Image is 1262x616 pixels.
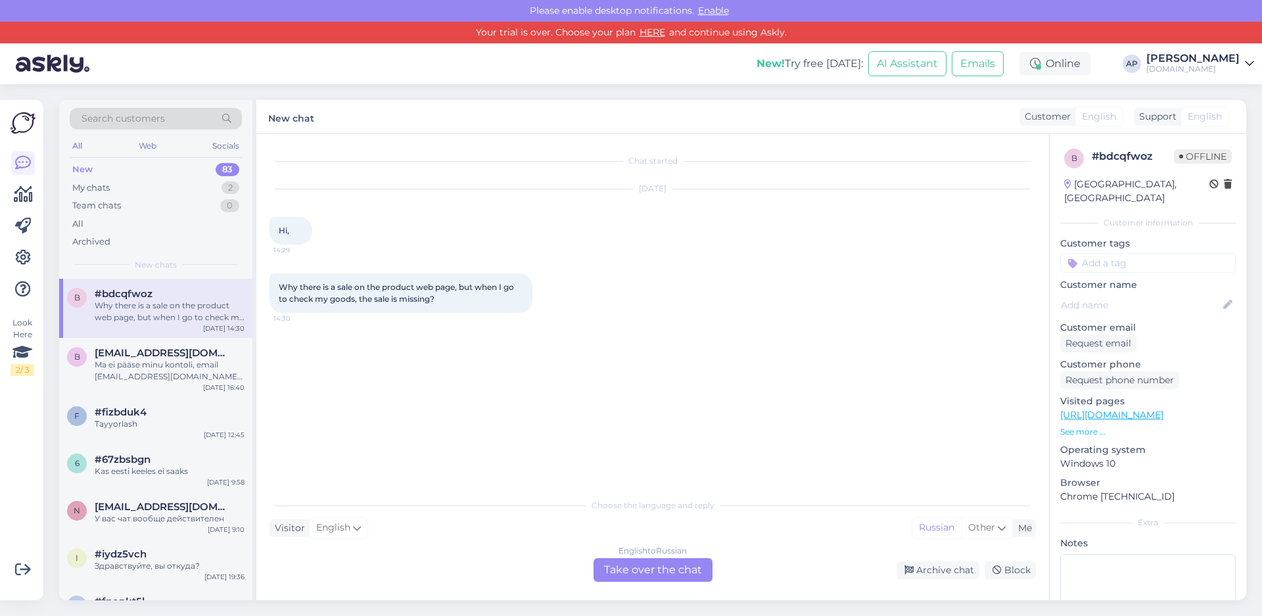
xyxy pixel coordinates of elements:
[1060,443,1236,457] p: Operating system
[95,513,245,525] div: У вас чат вообще действителен
[952,51,1004,76] button: Emails
[1060,409,1163,421] a: [URL][DOMAIN_NAME]
[868,51,947,76] button: AI Assistant
[1060,358,1236,371] p: Customer phone
[95,288,152,300] span: #bdcqfwoz
[72,218,83,231] div: All
[1060,237,1236,250] p: Customer tags
[95,359,245,383] div: Ma ei pääse minu kontoli, email [EMAIL_ADDRESS][DOMAIN_NAME] mi git parooliuuendamise linkki ei o...
[216,163,239,176] div: 83
[1092,149,1174,164] div: # bdcqfwoz
[220,199,239,212] div: 0
[1019,110,1071,124] div: Customer
[1123,55,1141,73] div: AP
[1060,278,1236,292] p: Customer name
[1174,149,1232,164] span: Offline
[95,454,151,465] span: #67zbsbgn
[222,181,239,195] div: 2
[203,383,245,392] div: [DATE] 16:40
[1060,217,1236,229] div: Customer information
[72,235,110,249] div: Archived
[95,596,145,607] span: #fnopkt5l
[1060,536,1236,550] p: Notes
[74,352,80,362] span: b
[269,183,1036,195] div: [DATE]
[316,521,350,535] span: English
[72,163,93,176] div: New
[75,458,80,468] span: 6
[95,347,231,359] span: braunoola@gmail.com
[11,364,34,376] div: 2 / 3
[11,110,35,135] img: Askly Logo
[72,199,121,212] div: Team chats
[1134,110,1177,124] div: Support
[757,56,863,72] div: Try free [DATE]:
[204,430,245,440] div: [DATE] 12:45
[95,560,245,572] div: Здравствуйте, вы откуда?
[269,521,305,535] div: Visitor
[694,5,733,16] span: Enable
[95,406,147,418] span: #fizbduk4
[269,500,1036,511] div: Choose the language and reply
[74,411,80,421] span: f
[95,300,245,323] div: Why there is a sale on the product web page, but when I go to check my goods, the sale is missing?
[76,553,78,563] span: i
[74,506,80,515] span: n
[72,181,110,195] div: My chats
[1060,394,1236,408] p: Visited pages
[95,548,147,560] span: #iydz5vch
[897,561,979,579] div: Archive chat
[273,314,323,323] span: 14:30
[1061,298,1221,312] input: Add name
[204,572,245,582] div: [DATE] 19:36
[985,561,1036,579] div: Block
[1060,321,1236,335] p: Customer email
[11,317,34,376] div: Look Here
[1060,457,1236,471] p: Windows 10
[95,418,245,430] div: Tayyorlash
[203,323,245,333] div: [DATE] 14:30
[95,501,231,513] span: nastyxa86@list.ru
[82,112,165,126] span: Search customers
[1146,64,1240,74] div: [DOMAIN_NAME]
[1146,53,1254,74] a: [PERSON_NAME][DOMAIN_NAME]
[208,525,245,534] div: [DATE] 9:10
[1013,521,1032,535] div: Me
[757,57,785,70] b: New!
[269,155,1036,167] div: Chat started
[1064,178,1209,205] div: [GEOGRAPHIC_DATA], [GEOGRAPHIC_DATA]
[1071,153,1077,163] span: b
[912,518,961,538] div: Russian
[279,282,516,304] span: Why there is a sale on the product web page, but when I go to check my goods, the sale is missing?
[1060,490,1236,504] p: Chrome [TECHNICAL_ID]
[594,558,713,582] div: Take over the chat
[74,600,80,610] span: f
[1019,52,1091,76] div: Online
[1060,517,1236,529] div: Extra
[1060,335,1136,352] div: Request email
[636,26,669,38] a: HERE
[136,137,159,154] div: Web
[279,225,289,235] span: Hi,
[1060,253,1236,273] input: Add a tag
[268,108,314,126] label: New chat
[95,465,245,477] div: Kas eesti keeles ei saaks
[968,521,995,533] span: Other
[1146,53,1240,64] div: [PERSON_NAME]
[70,137,85,154] div: All
[1082,110,1116,124] span: English
[1060,476,1236,490] p: Browser
[619,545,687,557] div: English to Russian
[273,245,323,255] span: 14:29
[207,477,245,487] div: [DATE] 9:58
[1060,426,1236,438] p: See more ...
[1188,110,1222,124] span: English
[210,137,242,154] div: Socials
[1060,371,1179,389] div: Request phone number
[135,259,177,271] span: New chats
[74,293,80,302] span: b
